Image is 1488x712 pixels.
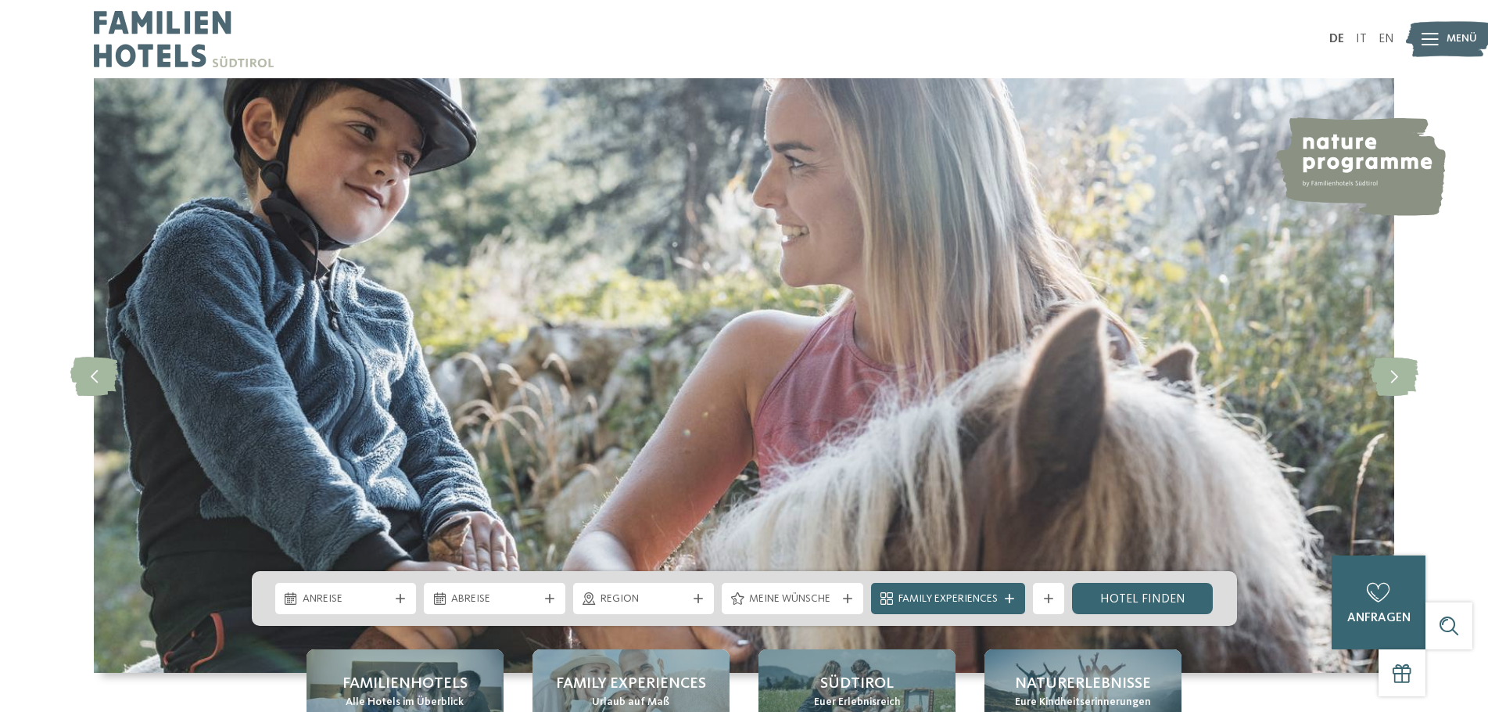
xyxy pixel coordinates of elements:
img: Familienhotels Südtirol: The happy family places [94,78,1394,673]
span: Abreise [451,592,538,607]
span: Euer Erlebnisreich [814,695,901,710]
span: Menü [1447,31,1477,47]
span: Family Experiences [898,592,998,607]
span: Region [601,592,687,607]
span: Eure Kindheitserinnerungen [1015,695,1151,710]
span: Familienhotels [342,673,468,695]
a: Hotel finden [1072,583,1214,614]
span: Anreise [303,592,389,607]
span: Urlaub auf Maß [592,695,669,710]
a: anfragen [1332,556,1425,649]
span: Alle Hotels im Überblick [346,695,464,710]
a: EN [1379,33,1394,45]
span: Naturerlebnisse [1015,673,1151,695]
span: Südtirol [820,673,894,695]
span: Family Experiences [556,673,706,695]
a: IT [1356,33,1367,45]
img: nature programme by Familienhotels Südtirol [1274,117,1446,216]
span: Meine Wünsche [749,592,836,607]
a: DE [1329,33,1344,45]
span: anfragen [1347,612,1411,624]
